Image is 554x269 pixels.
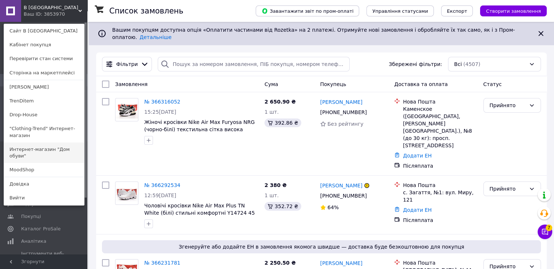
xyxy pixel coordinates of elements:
[4,163,84,177] a: MoodShop
[144,182,180,188] a: № 366292534
[490,185,526,193] div: Прийнято
[264,202,301,211] div: 352.72 ₴
[4,143,84,163] a: Интернет-магазин "Дом обуви"
[403,207,432,213] a: Додати ЕН
[327,121,364,127] span: Без рейтингу
[21,213,41,220] span: Покупці
[115,81,148,87] span: Замовлення
[320,81,346,87] span: Покупець
[538,225,552,239] button: Чат з покупцем7
[4,24,84,38] a: Сайт В [GEOGRAPHIC_DATA]
[483,81,502,87] span: Статус
[144,119,255,140] a: Жіночі кросівки Nike Air Max Furyosa NRG (чорно-білі) текстильна сітка висока підошва Air Max Y14...
[490,101,526,109] div: Прийнято
[140,34,172,40] a: Детальніше
[264,182,287,188] span: 2 380 ₴
[21,250,67,264] span: Інструменти веб-майстра та SEO
[403,105,477,149] div: Каменское ([GEOGRAPHIC_DATA], [PERSON_NAME][GEOGRAPHIC_DATA].), №8 (до 30 кг): просп. [STREET_ADD...
[486,8,541,14] span: Створити замовлення
[319,191,368,201] div: [PHONE_NUMBER]
[4,177,84,191] a: Довідка
[264,109,279,115] span: 1 шт.
[144,203,255,216] a: Чоловічі кросівки Nike Air Max Plus TN White (білі) стильні комфортні Y14724 45
[264,118,301,127] div: 392.86 ₴
[105,243,538,250] span: Згенеруйте або додайте ЕН в замовлення якомога швидше — доставка буде безкоштовною для покупця
[389,61,442,68] span: Збережені фільтри:
[109,7,183,15] h1: Список замовлень
[441,5,473,16] button: Експорт
[403,98,477,105] div: Нова Пошта
[320,260,362,267] a: [PERSON_NAME]
[112,27,515,40] span: Вашим покупцям доступна опція «Оплатити частинами від Rozetka» на 2 платежі. Отримуйте нові замов...
[473,8,547,13] a: Створити замовлення
[320,182,362,189] a: [PERSON_NAME]
[144,192,176,198] span: 12:59[DATE]
[327,204,339,210] span: 64%
[24,11,54,17] div: Ваш ID: 3853970
[264,81,278,87] span: Cума
[4,38,84,52] a: Кабінет покупця
[546,225,552,231] span: 7
[144,109,176,115] span: 15:25[DATE]
[115,98,138,121] a: Фото товару
[394,81,448,87] span: Доставка та оплата
[264,99,296,105] span: 2 650.90 ₴
[403,182,477,189] div: Нова Пошта
[264,192,279,198] span: 1 шт.
[320,98,362,106] a: [PERSON_NAME]
[403,217,477,224] div: Післяплата
[262,8,353,14] span: Завантажити звіт по пром-оплаті
[264,260,296,266] span: 2 250.50 ₴
[21,226,60,232] span: Каталог ProSale
[21,238,46,245] span: Аналітика
[403,189,477,203] div: с. Загаття, №1: вул. Миру, 121
[4,52,84,66] a: Перевірити стан системи
[403,153,432,159] a: Додати ЕН
[4,66,84,80] a: Сторінка на маркетплейсі
[4,94,84,108] a: TrenDitem
[4,80,84,94] a: [PERSON_NAME]
[366,5,434,16] button: Управління статусами
[4,122,84,142] a: "Clothing-Trend" Интернет-магазин
[403,162,477,169] div: Післяплата
[115,182,138,205] a: Фото товару
[480,5,547,16] button: Створити замовлення
[116,61,138,68] span: Фільтри
[4,191,84,205] a: Вийти
[403,259,477,266] div: Нова Пошта
[144,99,180,105] a: № 366316052
[24,4,78,11] span: В Тапке
[454,61,462,68] span: Всі
[256,5,359,16] button: Завантажити звіт по пром-оплаті
[372,8,428,14] span: Управління статусами
[115,185,138,201] img: Фото товару
[447,8,467,14] span: Експорт
[158,57,350,71] input: Пошук за номером замовлення, ПІБ покупця, номером телефону, Email, номером накладної
[144,260,180,266] a: № 366231781
[4,108,84,122] a: Drop-House
[463,61,480,67] span: (4507)
[115,101,138,119] img: Фото товару
[319,107,368,117] div: [PHONE_NUMBER]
